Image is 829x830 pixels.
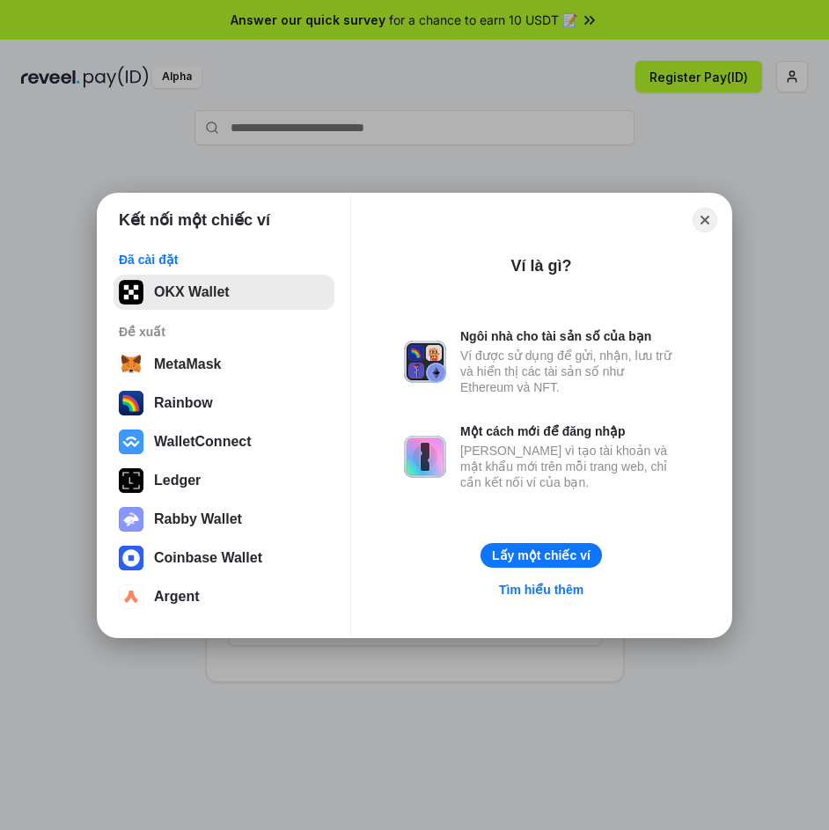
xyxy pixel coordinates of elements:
[119,546,143,570] img: svg+xml,%3Csvg%20width%3D%2228%22%20height%3D%2228%22%20viewBox%3D%220%200%2028%2028%22%20fill%3D...
[119,252,329,268] div: Đã cài đặt
[154,589,200,605] div: Argent
[119,352,143,377] img: svg+xml,%3Csvg%20width%3D%2228%22%20height%3D%2228%22%20viewBox%3D%220%200%2028%2028%22%20fill%3D...
[119,468,143,493] img: svg+xml,%3Csvg%20xmlns%3D%22http%3A%2F%2Fwww.w3.org%2F2000%2Fsvg%22%20width%3D%2228%22%20height%3...
[154,550,262,566] div: Coinbase Wallet
[119,584,143,609] img: svg+xml,%3Csvg%20width%3D%2228%22%20height%3D%2228%22%20viewBox%3D%220%200%2028%2028%22%20fill%3D...
[404,341,446,383] img: svg+xml,%3Csvg%20xmlns%3D%22http%3A%2F%2Fwww.w3.org%2F2000%2Fsvg%22%20fill%3D%22none%22%20viewBox...
[460,348,679,395] div: Ví được sử dụng để gửi, nhận, lưu trữ và hiển thị các tài sản số như Ethereum và NFT.
[154,434,252,450] div: WalletConnect
[693,208,717,232] button: Close
[114,275,334,310] button: OKX Wallet
[492,547,591,563] div: Lấy một chiếc ví
[119,507,143,532] img: svg+xml,%3Csvg%20xmlns%3D%22http%3A%2F%2Fwww.w3.org%2F2000%2Fsvg%22%20fill%3D%22none%22%20viewBox...
[154,395,213,411] div: Rainbow
[481,543,602,568] button: Lấy một chiếc ví
[154,284,230,300] div: OKX Wallet
[114,424,334,459] button: WalletConnect
[154,356,221,372] div: MetaMask
[119,391,143,415] img: svg+xml,%3Csvg%20width%3D%22120%22%20height%3D%22120%22%20viewBox%3D%220%200%20120%20120%22%20fil...
[460,328,679,344] div: Ngôi nhà cho tài sản số của bạn
[119,324,329,340] div: Đề xuất
[114,540,334,576] button: Coinbase Wallet
[460,423,679,439] div: Một cách mới để đăng nhập
[460,443,679,490] div: [PERSON_NAME] vì tạo tài khoản và mật khẩu mới trên mỗi trang web, chỉ cần kết nối ví của bạn.
[114,502,334,537] button: Rabby Wallet
[114,463,334,498] button: Ledger
[154,473,201,488] div: Ledger
[114,386,334,421] button: Rainbow
[499,582,583,598] div: Tìm hiểu thêm
[488,578,594,601] a: Tìm hiểu thêm
[404,436,446,478] img: svg+xml,%3Csvg%20xmlns%3D%22http%3A%2F%2Fwww.w3.org%2F2000%2Fsvg%22%20fill%3D%22none%22%20viewBox...
[119,430,143,454] img: svg+xml,%3Csvg%20width%3D%2228%22%20height%3D%2228%22%20viewBox%3D%220%200%2028%2028%22%20fill%3D...
[154,511,242,527] div: Rabby Wallet
[119,209,270,231] h1: Kết nối một chiếc ví
[119,280,143,305] img: 5VZ71FV6L7PA3gg3tXrdQ+DgLhC+75Wq3no69P3MC0NFQpx2lL04Ql9gHK1bRDjsSBIvScBnDTk1WrlGIZBorIDEYJj+rhdgn...
[510,255,571,276] div: Ví là gì?
[114,579,334,614] button: Argent
[114,347,334,382] button: MetaMask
